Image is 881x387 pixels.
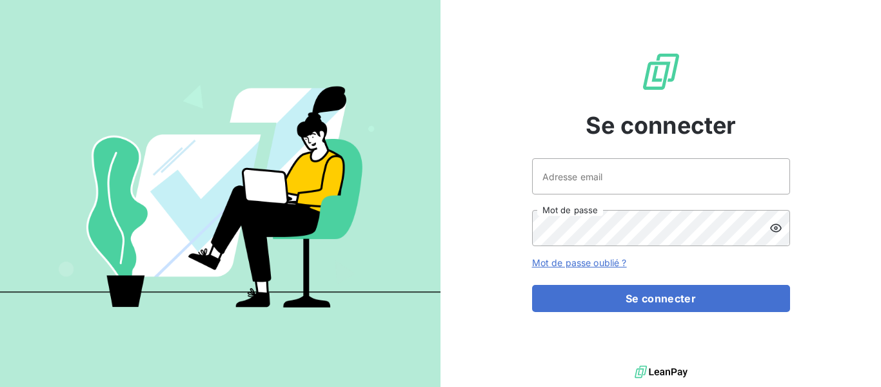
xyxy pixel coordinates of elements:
[635,362,688,382] img: logo
[586,108,737,143] span: Se connecter
[532,158,790,194] input: placeholder
[640,51,682,92] img: Logo LeanPay
[532,285,790,312] button: Se connecter
[532,257,627,268] a: Mot de passe oublié ?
